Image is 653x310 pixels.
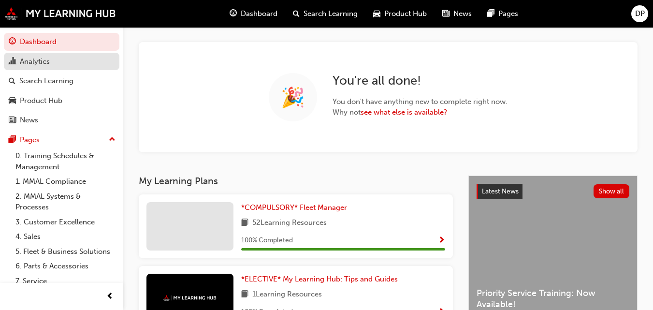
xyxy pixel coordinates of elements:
a: 4. Sales [12,229,119,244]
span: Pages [498,8,518,19]
span: chart-icon [9,58,16,66]
button: DP [631,5,648,22]
span: *COMPULSORY* Fleet Manager [241,203,347,212]
span: pages-icon [9,136,16,145]
span: Search Learning [304,8,358,19]
img: mmal [5,7,116,20]
a: 3. Customer Excellence [12,215,119,230]
div: Analytics [20,56,50,67]
span: up-icon [109,133,116,146]
a: Dashboard [4,33,119,51]
button: DashboardAnalyticsSearch LearningProduct HubNews [4,31,119,131]
span: pages-icon [487,8,494,20]
a: news-iconNews [435,4,479,24]
span: Product Hub [384,8,427,19]
a: *ELECTIVE* My Learning Hub: Tips and Guides [241,274,402,285]
span: 1 Learning Resources [252,289,322,301]
a: 2. MMAL Systems & Processes [12,189,119,215]
h2: You ' re all done! [333,73,508,89]
a: 0. Training Schedules & Management [12,148,119,174]
button: Show Progress [438,235,445,247]
span: car-icon [373,8,380,20]
a: 6. Parts & Accessories [12,259,119,274]
span: book-icon [241,289,248,301]
span: search-icon [293,8,300,20]
span: search-icon [9,77,15,86]
a: guage-iconDashboard [222,4,285,24]
span: Latest News [482,187,519,195]
a: pages-iconPages [479,4,526,24]
a: Product Hub [4,92,119,110]
a: News [4,111,119,129]
span: car-icon [9,97,16,105]
button: Pages [4,131,119,149]
span: 52 Learning Resources [252,217,327,229]
span: news-icon [442,8,450,20]
h3: My Learning Plans [139,176,453,187]
a: *COMPULSORY* Fleet Manager [241,202,351,213]
div: Pages [20,134,40,146]
span: 🎉 [281,92,305,103]
a: Analytics [4,53,119,71]
span: News [453,8,472,19]
div: Product Hub [20,95,62,106]
span: prev-icon [106,291,114,303]
div: Search Learning [19,75,73,87]
a: car-iconProduct Hub [365,4,435,24]
a: Search Learning [4,72,119,90]
span: Priority Service Training: Now Available! [477,288,629,310]
span: 100 % Completed [241,235,293,246]
a: 5. Fleet & Business Solutions [12,244,119,259]
a: 7. Service [12,274,119,289]
span: guage-icon [230,8,237,20]
span: guage-icon [9,38,16,46]
span: Why not [333,107,508,118]
div: News [20,115,38,126]
button: Show all [594,184,630,198]
span: Dashboard [241,8,277,19]
span: news-icon [9,116,16,125]
span: You don ' t have anything new to complete right now. [333,96,508,107]
span: Show Progress [438,236,445,245]
span: book-icon [241,217,248,229]
span: DP [635,8,645,19]
a: see what else is available? [361,108,447,117]
a: Latest NewsShow all [477,184,629,199]
img: mmal [163,295,217,301]
a: search-iconSearch Learning [285,4,365,24]
a: 1. MMAL Compliance [12,174,119,189]
span: *ELECTIVE* My Learning Hub: Tips and Guides [241,275,398,283]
